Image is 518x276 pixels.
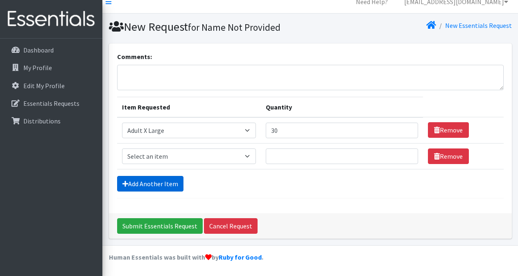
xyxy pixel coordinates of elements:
p: Dashboard [23,46,54,54]
a: Ruby for Good [219,253,262,261]
input: Submit Essentials Request [117,218,203,234]
img: HumanEssentials [3,5,99,33]
h1: New Request [109,20,308,34]
label: Comments: [117,52,152,62]
a: Essentials Requests [3,95,99,112]
a: Dashboard [3,42,99,58]
th: Item Requested [117,97,261,117]
strong: Human Essentials was built with by . [109,253,263,261]
a: Distributions [3,113,99,129]
a: Edit My Profile [3,78,99,94]
p: Essentials Requests [23,99,79,107]
a: New Essentials Request [445,21,512,30]
th: Quantity [261,97,423,117]
a: Add Another Item [117,176,183,192]
p: Distributions [23,117,61,125]
p: Edit My Profile [23,82,65,90]
a: Remove [428,148,469,164]
a: Cancel Request [204,218,258,234]
a: Remove [428,122,469,138]
a: My Profile [3,59,99,76]
small: for Name Not Provided [188,21,280,33]
p: My Profile [23,64,52,72]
